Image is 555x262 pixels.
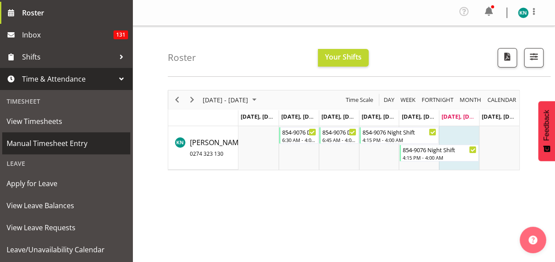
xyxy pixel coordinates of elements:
div: Karl Nicol"s event - 854-9076 Day Shift Begin From Wednesday, August 27, 2025 at 6:45:00 AM GMT+1... [319,127,359,144]
div: Timesheet [2,92,130,110]
button: Timeline Month [458,94,483,105]
div: 4:15 PM - 4:00 AM [403,154,477,161]
div: Timeline Week of August 30, 2025 [168,90,520,170]
span: View Leave Balances [7,199,126,212]
span: [DATE], [DATE] [442,112,482,120]
span: Leave/Unavailability Calendar [7,243,126,256]
span: Fortnight [421,94,454,105]
div: 4:15 PM - 4:00 AM [362,136,437,143]
div: 6:45 AM - 4:00 PM [322,136,356,143]
span: [DATE], [DATE] [362,112,402,120]
span: Your Shifts [325,52,362,62]
span: [DATE], [DATE] [321,112,362,120]
div: Leave [2,154,130,172]
span: View Leave Requests [7,221,126,234]
a: [PERSON_NAME]0274 323 130 [190,137,245,158]
div: 854-9076 Day Shift [322,127,356,136]
div: Karl Nicol"s event - 854-9076 Day Shift Begin From Tuesday, August 26, 2025 at 6:30:00 AM GMT+12:... [279,127,318,144]
span: 131 [113,30,128,39]
span: View Timesheets [7,115,126,128]
a: Manual Timesheet Entry [2,132,130,154]
a: Leave/Unavailability Calendar [2,239,130,261]
a: View Leave Requests [2,217,130,239]
span: Time & Attendance [22,72,115,86]
div: Previous [170,90,185,109]
span: Day [383,94,395,105]
div: Karl Nicol"s event - 854-9076 Night Shift Begin From Thursday, August 28, 2025 at 4:15:00 PM GMT+... [359,127,439,144]
button: Download a PDF of the roster according to the set date range. [498,48,517,67]
button: August 25 - 31, 2025 [201,94,261,105]
span: Manual Timesheet Entry [7,137,126,150]
a: View Timesheets [2,110,130,132]
div: Next [185,90,200,109]
a: View Leave Balances [2,195,130,217]
span: [DATE], [DATE] [281,112,321,120]
button: Time Scale [344,94,375,105]
span: 0274 323 130 [190,150,223,157]
table: Timeline Week of August 30, 2025 [238,126,519,170]
span: Month [459,94,482,105]
button: Filter Shifts [524,48,544,67]
img: help-xxl-2.png [529,236,537,244]
button: Your Shifts [318,49,369,67]
button: Timeline Week [399,94,417,105]
button: Feedback - Show survey [538,101,555,161]
span: Shifts [22,50,115,64]
div: 854-9076 Day Shift [282,127,316,136]
div: 6:30 AM - 4:00 PM [282,136,316,143]
span: Apply for Leave [7,177,126,190]
span: [DATE], [DATE] [401,112,442,120]
td: Karl Nicol resource [168,126,238,170]
button: Next [186,94,198,105]
button: Timeline Day [382,94,396,105]
span: [DATE] - [DATE] [202,94,249,105]
button: Month [486,94,518,105]
span: Time Scale [345,94,374,105]
span: Feedback [543,110,551,141]
h4: Roster [168,52,196,63]
span: Inbox [22,28,113,41]
span: Roster [22,6,128,19]
button: Fortnight [420,94,455,105]
a: Apply for Leave [2,172,130,195]
span: [DATE], [DATE] [241,112,281,120]
span: calendar [487,94,517,105]
div: 854-9076 Night Shift [362,127,437,136]
div: 854-9076 Night Shift [403,145,477,154]
span: [DATE], [DATE] [482,112,522,120]
div: Karl Nicol"s event - 854-9076 Night Shift Begin From Friday, August 29, 2025 at 4:15:00 PM GMT+12... [400,145,479,161]
img: karl-nicole9851.jpg [518,7,529,18]
span: Week [400,94,416,105]
button: Previous [171,94,183,105]
span: [PERSON_NAME] [190,138,245,158]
